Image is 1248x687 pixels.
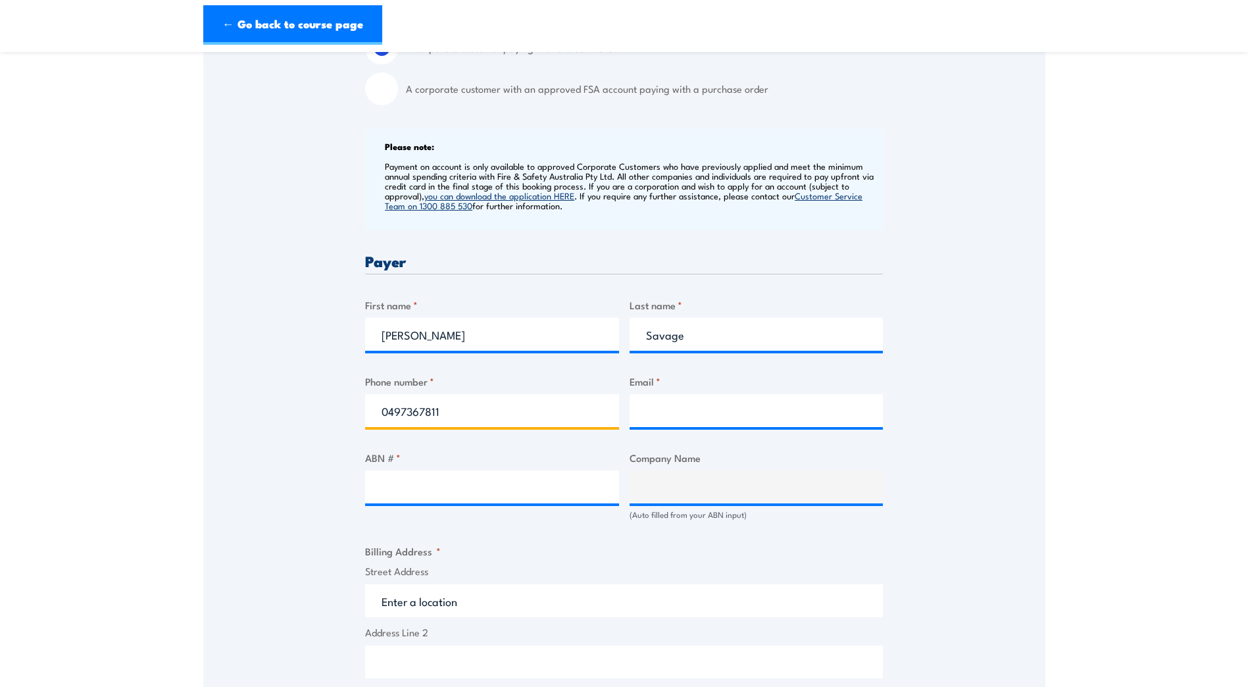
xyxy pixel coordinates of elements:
[365,544,441,559] legend: Billing Address
[630,509,884,521] div: (Auto filled from your ABN input)
[365,253,883,268] h3: Payer
[365,564,883,579] label: Street Address
[365,374,619,389] label: Phone number
[365,584,883,617] input: Enter a location
[365,297,619,313] label: First name
[424,190,574,201] a: you can download the application HERE
[385,190,862,211] a: Customer Service Team on 1300 885 530
[385,161,880,211] p: Payment on account is only available to approved Corporate Customers who have previously applied ...
[365,450,619,465] label: ABN #
[630,374,884,389] label: Email
[406,72,883,105] label: A corporate customer with an approved FSA account paying with a purchase order
[630,297,884,313] label: Last name
[385,140,434,153] b: Please note:
[365,625,883,640] label: Address Line 2
[203,5,382,45] a: ← Go back to course page
[630,450,884,465] label: Company Name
